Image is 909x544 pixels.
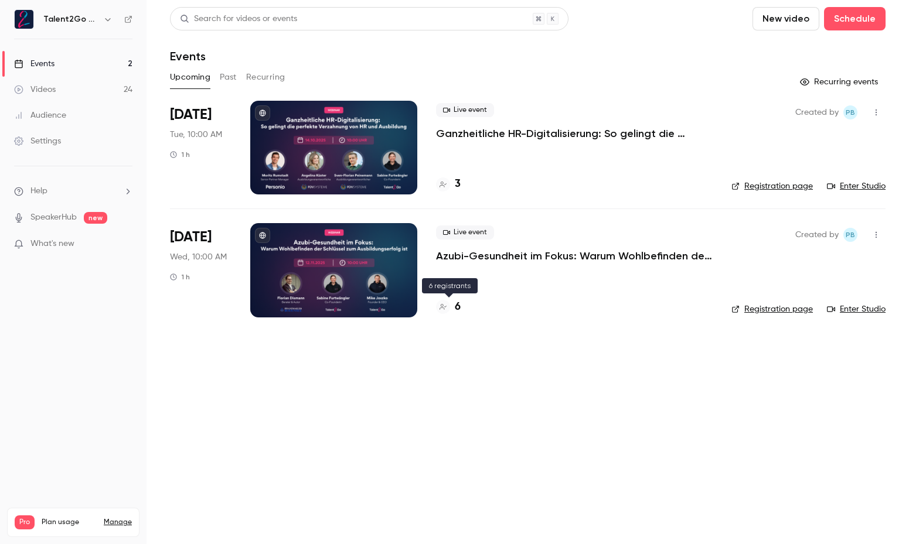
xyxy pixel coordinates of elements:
[14,185,132,197] li: help-dropdown-opener
[827,303,886,315] a: Enter Studio
[14,58,55,70] div: Events
[824,7,886,30] button: Schedule
[170,272,190,282] div: 1 h
[30,238,74,250] span: What's new
[846,105,855,119] span: PB
[84,212,107,224] span: new
[170,228,212,247] span: [DATE]
[30,185,47,197] span: Help
[15,10,33,29] img: Talent2Go GmbH
[436,299,461,315] a: 6
[731,180,813,192] a: Registration page
[15,515,35,529] span: Pro
[795,73,886,91] button: Recurring events
[220,68,237,87] button: Past
[436,176,461,192] a: 3
[170,49,206,63] h1: Events
[170,101,231,194] div: Oct 14 Tue, 10:00 AM (Europe/Berlin)
[104,518,132,527] a: Manage
[731,303,813,315] a: Registration page
[436,225,494,240] span: Live event
[30,211,77,224] a: SpeakerHub
[43,13,98,25] h6: Talent2Go GmbH
[170,105,212,124] span: [DATE]
[795,105,839,119] span: Created by
[455,176,461,192] h4: 3
[14,135,61,147] div: Settings
[436,126,713,141] a: Ganzheitliche HR-Digitalisierung: So gelingt die perfekte Verzahnung von HR und Ausbildung mit Pe...
[436,103,494,117] span: Live event
[436,249,713,263] a: Azubi-Gesundheit im Fokus: Warum Wohlbefinden der Schlüssel zum Ausbildungserfolg ist 💚
[180,13,297,25] div: Search for videos or events
[753,7,819,30] button: New video
[795,228,839,242] span: Created by
[42,518,97,527] span: Plan usage
[14,84,56,95] div: Videos
[14,110,66,121] div: Audience
[843,105,857,119] span: Pascal Blot
[843,228,857,242] span: Pascal Blot
[170,129,222,141] span: Tue, 10:00 AM
[170,150,190,159] div: 1 h
[827,180,886,192] a: Enter Studio
[455,299,461,315] h4: 6
[846,228,855,242] span: PB
[118,239,132,249] iframe: Noticeable Trigger
[170,251,227,263] span: Wed, 10:00 AM
[246,68,285,87] button: Recurring
[170,68,210,87] button: Upcoming
[170,223,231,317] div: Nov 12 Wed, 10:00 AM (Europe/Berlin)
